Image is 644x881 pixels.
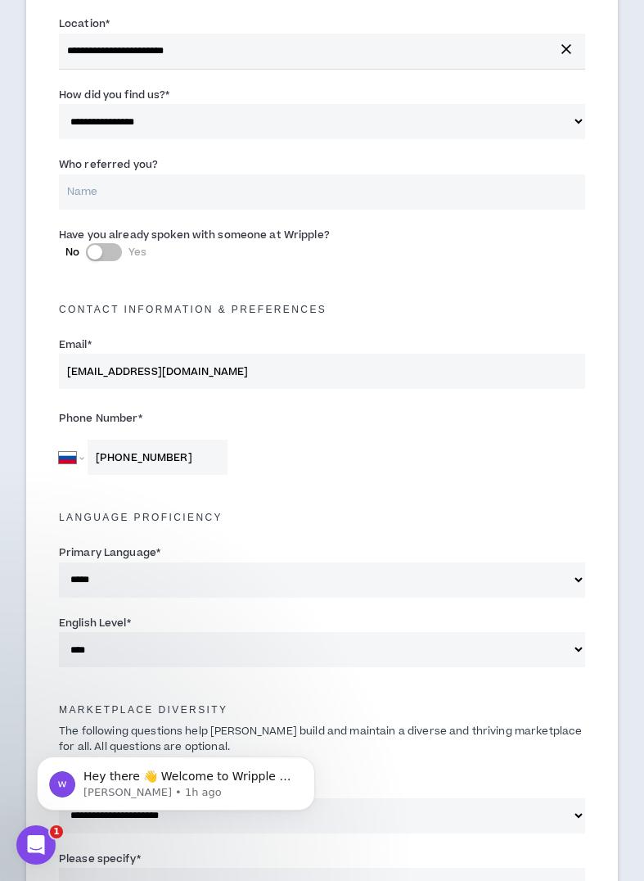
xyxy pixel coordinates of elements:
[12,722,340,837] iframe: Intercom notifications message
[47,304,597,315] h5: Contact Information & preferences
[59,82,170,108] label: How did you find us?
[59,354,585,389] input: Enter Email
[128,245,146,260] span: Yes
[16,825,56,865] iframe: Intercom live chat
[86,243,122,261] button: NoYes
[59,11,110,37] label: Location
[59,174,585,210] input: Name
[59,222,330,248] label: Have you already spoken with someone at Wripple?
[59,540,160,566] label: Primary Language
[59,151,158,178] label: Who referred you?
[47,512,597,523] h5: Language Proficiency
[59,610,131,636] label: English Level
[59,332,92,358] label: Email
[59,846,141,872] label: Please specify
[50,825,63,838] span: 1
[47,704,597,716] h5: Marketplace Diversity
[59,405,585,431] label: Phone Number
[65,245,79,260] span: No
